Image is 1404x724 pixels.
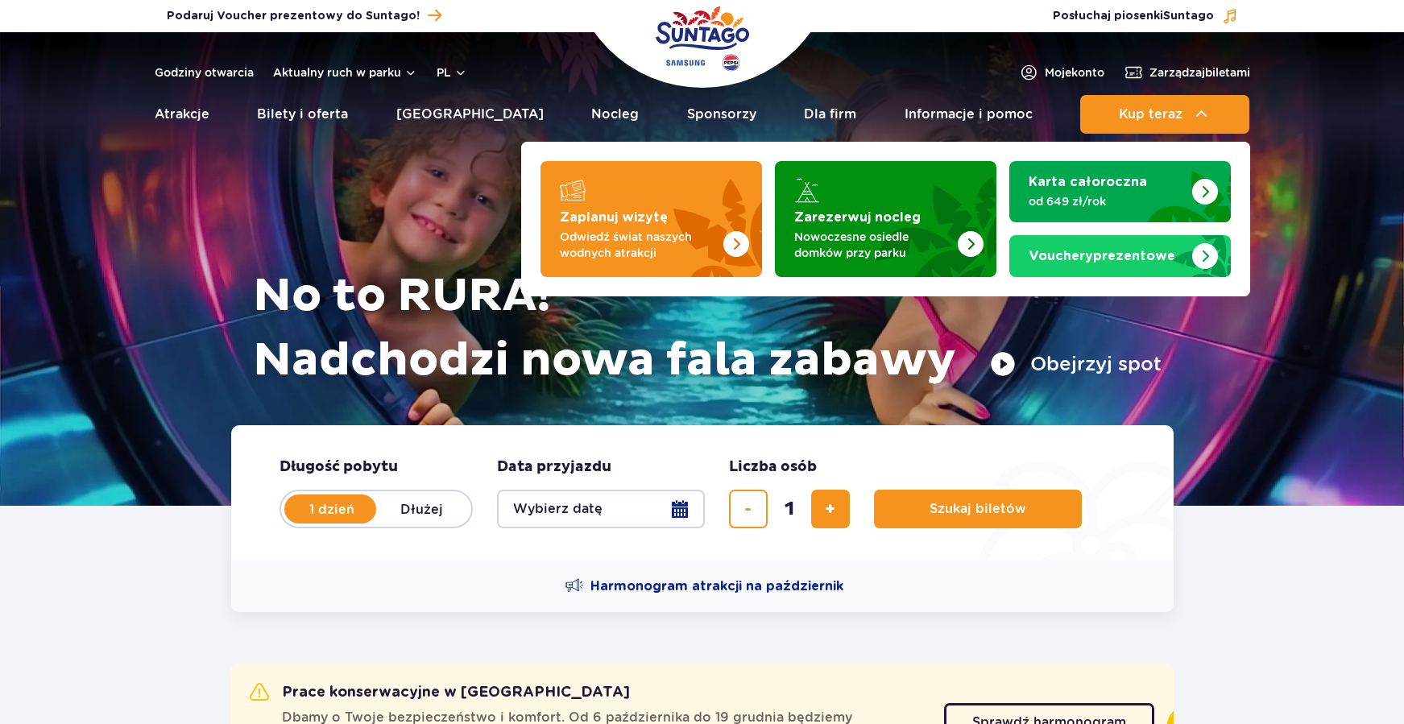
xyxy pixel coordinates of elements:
[1029,250,1175,263] strong: prezentowe
[540,161,762,277] a: Zaplanuj wizytę
[591,95,639,134] a: Nocleg
[560,211,668,224] strong: Zaplanuj wizytę
[729,490,768,528] button: usuń bilet
[1119,107,1182,122] span: Kup teraz
[1019,63,1104,82] a: Mojekonto
[1053,8,1214,24] span: Posłuchaj piosenki
[167,5,441,27] a: Podaruj Voucher prezentowy do Suntago!
[286,492,378,526] label: 1 dzień
[280,457,398,477] span: Długość pobytu
[1053,8,1238,24] button: Posłuchaj piosenkiSuntago
[257,95,348,134] a: Bilety i oferta
[253,264,1162,393] h1: No to RURA! Nadchodzi nowa fala zabawy
[155,64,254,81] a: Godziny otwarcia
[1029,193,1186,209] p: od 649 zł/rok
[167,8,420,24] span: Podaruj Voucher prezentowy do Suntago!
[1163,10,1214,22] span: Suntago
[905,95,1033,134] a: Informacje i pomoc
[794,229,951,261] p: Nowoczesne osiedle domków przy parku
[376,492,468,526] label: Dłużej
[794,211,921,224] strong: Zarezerwuj nocleg
[874,490,1082,528] button: Szukaj biletów
[497,457,611,477] span: Data przyjazdu
[250,683,630,702] h2: Prace konserwacyjne w [GEOGRAPHIC_DATA]
[155,95,209,134] a: Atrakcje
[775,161,996,277] a: Zarezerwuj nocleg
[1080,95,1249,134] button: Kup teraz
[1029,176,1147,188] strong: Karta całoroczna
[1009,235,1231,277] a: Vouchery prezentowe
[396,95,544,134] a: [GEOGRAPHIC_DATA]
[811,490,850,528] button: dodaj bilet
[687,95,756,134] a: Sponsorzy
[990,351,1162,377] button: Obejrzyj spot
[590,577,843,595] span: Harmonogram atrakcji na październik
[1029,250,1093,263] span: Vouchery
[273,66,417,79] button: Aktualny ruch w parku
[930,502,1026,516] span: Szukaj biletów
[497,490,705,528] button: Wybierz datę
[1124,63,1250,82] a: Zarządzajbiletami
[1149,64,1250,81] span: Zarządzaj biletami
[770,490,809,528] input: liczba biletów
[565,577,843,596] a: Harmonogram atrakcji na październik
[729,457,817,477] span: Liczba osób
[437,64,467,81] button: pl
[804,95,856,134] a: Dla firm
[1045,64,1104,81] span: Moje konto
[1009,161,1231,222] a: Karta całoroczna
[231,425,1174,561] form: Planowanie wizyty w Park of Poland
[560,229,717,261] p: Odwiedź świat naszych wodnych atrakcji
